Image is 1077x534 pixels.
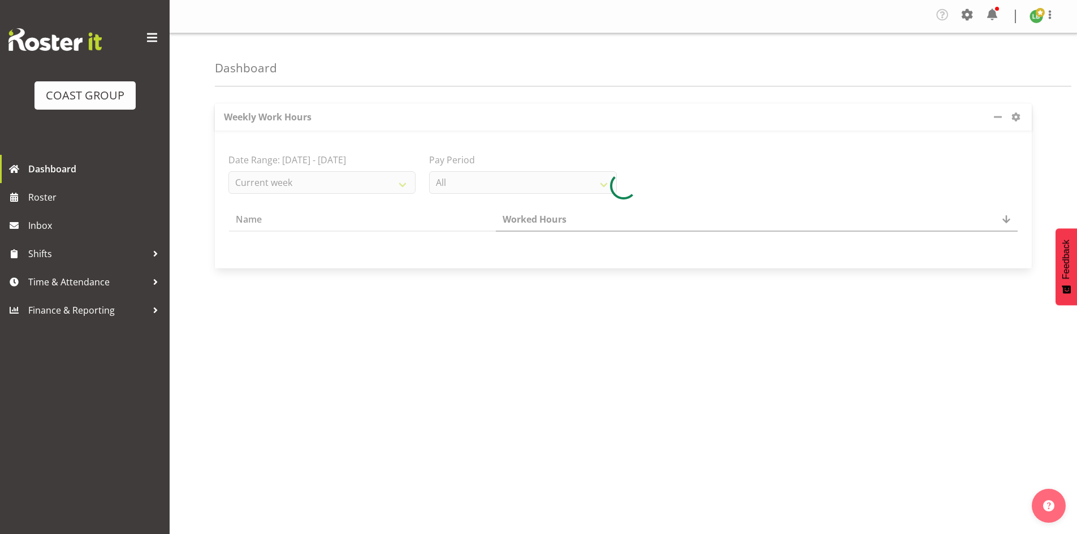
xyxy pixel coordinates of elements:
span: Dashboard [28,160,164,177]
span: Feedback [1061,240,1071,279]
span: Shifts [28,245,147,262]
span: Finance & Reporting [28,302,147,319]
img: help-xxl-2.png [1043,500,1054,511]
span: Inbox [28,217,164,234]
h4: Dashboard [215,62,277,75]
div: COAST GROUP [46,87,124,104]
img: Rosterit website logo [8,28,102,51]
img: lu-budden8051.jpg [1030,10,1043,23]
button: Feedback - Show survey [1056,228,1077,305]
span: Roster [28,189,164,206]
span: Time & Attendance [28,273,147,290]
